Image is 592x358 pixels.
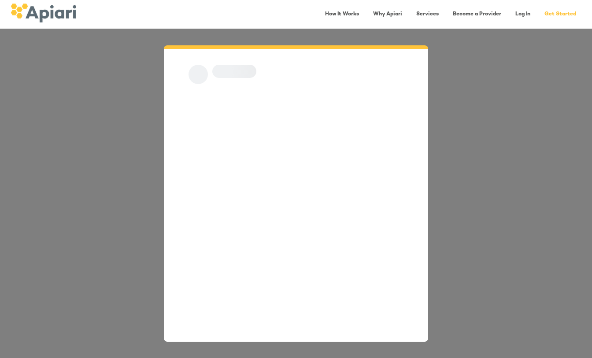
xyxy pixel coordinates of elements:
a: Log In [510,5,536,23]
a: Get Started [539,5,581,23]
img: logo [11,4,76,22]
a: Become a Provider [448,5,507,23]
a: Why Apiari [368,5,407,23]
a: How It Works [320,5,364,23]
a: Services [411,5,444,23]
